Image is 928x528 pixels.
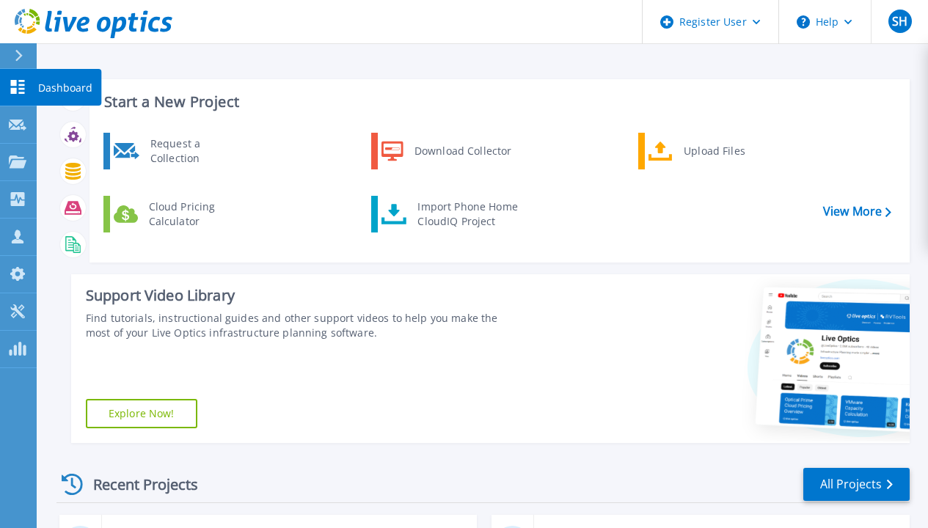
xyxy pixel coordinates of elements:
div: Import Phone Home CloudIQ Project [410,199,525,229]
div: Upload Files [676,136,785,166]
a: Explore Now! [86,399,197,428]
a: Cloud Pricing Calculator [103,196,254,232]
a: Download Collector [371,133,522,169]
a: Upload Files [638,133,789,169]
a: View More [823,205,891,219]
div: Find tutorials, instructional guides and other support videos to help you make the most of your L... [86,311,522,340]
a: All Projects [803,468,910,501]
div: Support Video Library [86,286,522,305]
div: Recent Projects [56,466,218,502]
a: Request a Collection [103,133,254,169]
span: SH [892,15,907,27]
div: Request a Collection [143,136,250,166]
p: Dashboard [38,69,92,107]
h3: Start a New Project [104,94,891,110]
div: Download Collector [407,136,518,166]
div: Cloud Pricing Calculator [142,199,250,229]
